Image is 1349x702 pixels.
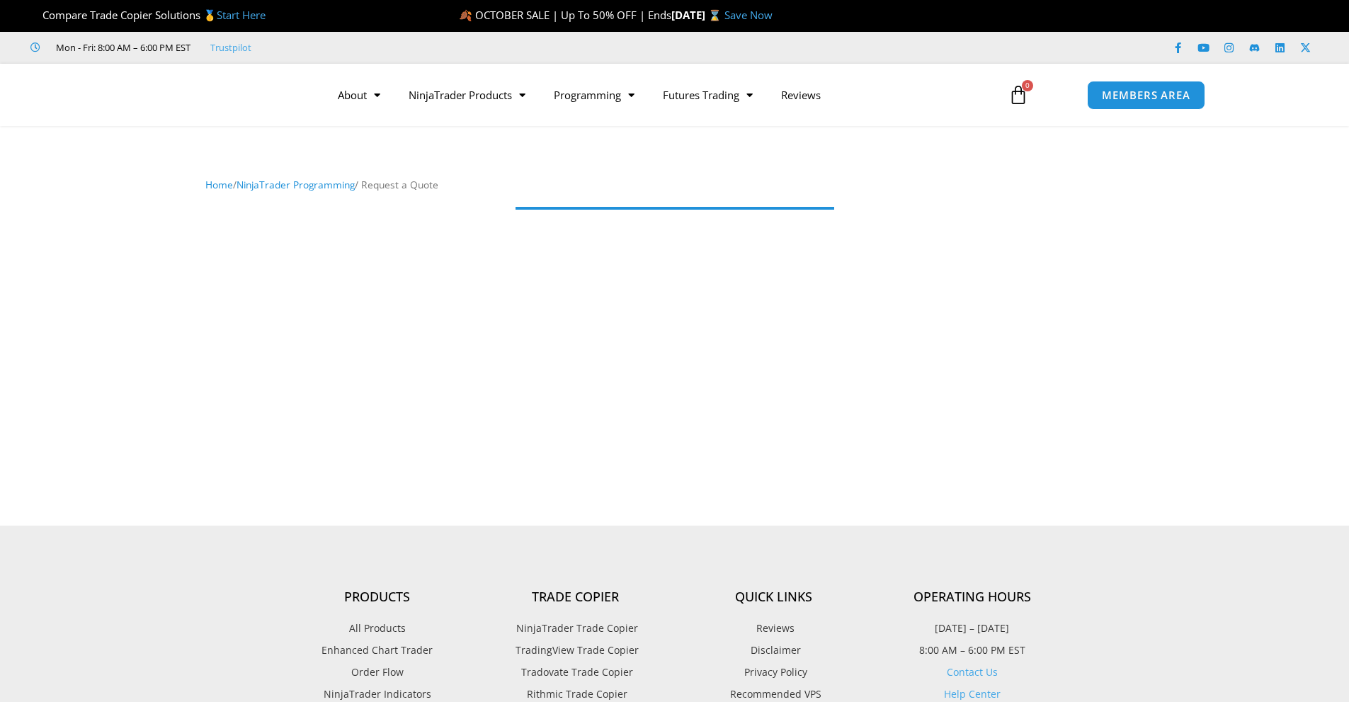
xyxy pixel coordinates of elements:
a: Futures Trading [649,79,767,111]
span: Order Flow [351,663,404,681]
span: Reviews [753,619,795,638]
a: About [324,79,394,111]
a: Order Flow [278,663,477,681]
span: MEMBERS AREA [1102,90,1190,101]
span: Compare Trade Copier Solutions 🥇 [30,8,266,22]
a: Privacy Policy [675,663,873,681]
h4: Operating Hours [873,589,1071,605]
span: Tradovate Trade Copier [518,663,633,681]
span: Mon - Fri: 8:00 AM – 6:00 PM EST [52,39,190,56]
a: Home [205,178,233,191]
span: All Products [349,619,406,638]
a: Tradovate Trade Copier [477,663,675,681]
h4: Trade Copier [477,589,675,605]
h4: Quick Links [675,589,873,605]
strong: [DATE] ⌛ [671,8,724,22]
span: 0 [1022,80,1033,91]
span: NinjaTrader Trade Copier [513,619,638,638]
a: Help Center [944,687,1001,701]
a: All Products [278,619,477,638]
a: NinjaTrader Trade Copier [477,619,675,638]
a: NinjaTrader Products [394,79,540,111]
span: Disclaimer [747,641,801,659]
span: Enhanced Chart Trader [321,641,433,659]
span: 🍂 OCTOBER SALE | Up To 50% OFF | Ends [459,8,671,22]
a: Contact Us [947,665,998,679]
a: Trustpilot [210,39,251,56]
a: 0 [987,74,1049,115]
nav: Menu [324,79,992,111]
span: TradingView Trade Copier [512,641,639,659]
nav: Breadcrumb [205,176,1144,194]
a: TradingView Trade Copier [477,641,675,659]
a: Enhanced Chart Trader [278,641,477,659]
a: Save Now [724,8,773,22]
a: MEMBERS AREA [1087,81,1205,110]
span: Privacy Policy [741,663,807,681]
h4: Products [278,589,477,605]
img: LogoAI | Affordable Indicators – NinjaTrader [144,69,296,120]
p: [DATE] – [DATE] [873,619,1071,638]
a: Reviews [675,619,873,638]
img: 🏆 [31,10,42,21]
a: Disclaimer [675,641,873,659]
a: Programming [540,79,649,111]
a: Start Here [217,8,266,22]
a: Reviews [767,79,835,111]
a: NinjaTrader Programming [237,178,355,191]
p: 8:00 AM – 6:00 PM EST [873,641,1071,659]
